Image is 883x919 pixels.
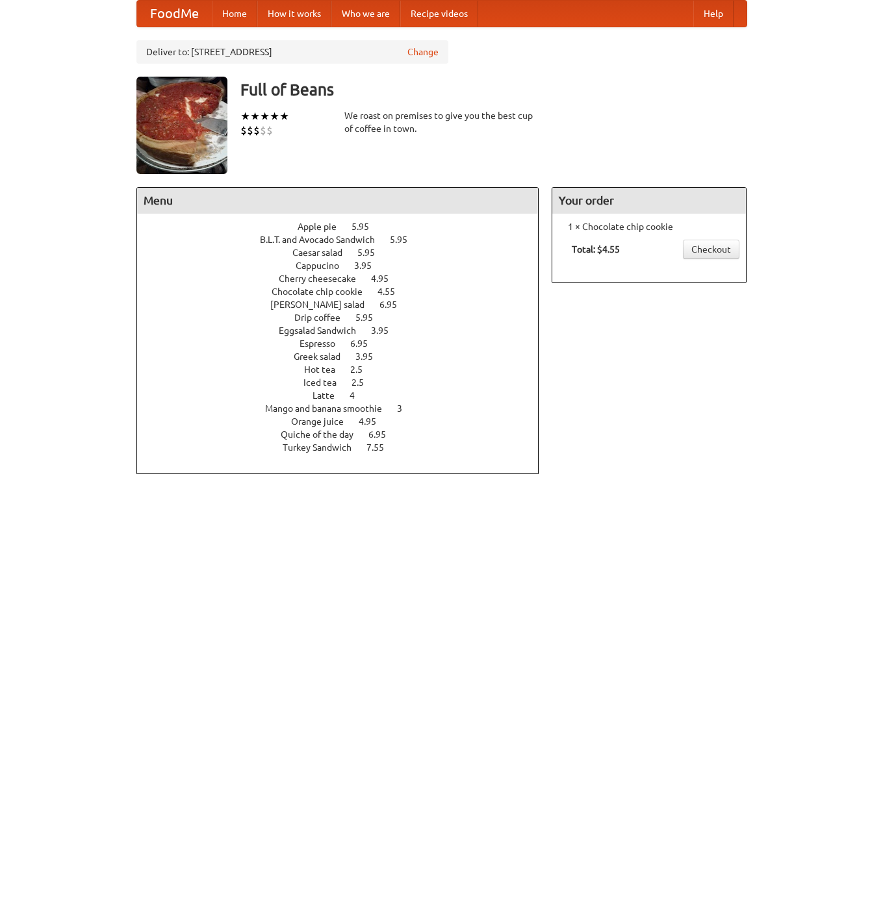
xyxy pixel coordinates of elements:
[291,416,400,427] a: Orange juice 4.95
[572,244,620,255] b: Total: $4.55
[279,325,413,336] a: Eggsalad Sandwich 3.95
[300,338,392,349] a: Espresso 6.95
[371,325,402,336] span: 3.95
[283,442,365,453] span: Turkey Sandwich
[260,109,270,123] li: ★
[136,77,227,174] img: angular.jpg
[266,123,273,138] li: $
[300,338,348,349] span: Espresso
[137,1,212,27] a: FoodMe
[400,1,478,27] a: Recipe videos
[357,247,388,258] span: 5.95
[344,109,539,135] div: We roast on premises to give you the best cup of coffee in town.
[298,221,393,232] a: Apple pie 5.95
[260,234,388,245] span: B.L.T. and Avocado Sandwich
[313,390,348,401] span: Latte
[304,364,348,375] span: Hot tea
[265,403,426,414] a: Mango and banana smoothie 3
[240,109,250,123] li: ★
[350,390,368,401] span: 4
[354,260,385,271] span: 3.95
[350,338,381,349] span: 6.95
[272,286,376,297] span: Chocolate chip cookie
[331,1,400,27] a: Who we are
[352,221,382,232] span: 5.95
[272,286,419,297] a: Chocolate chip cookie 4.55
[379,299,410,310] span: 6.95
[368,429,399,440] span: 6.95
[137,188,539,214] h4: Menu
[352,377,377,388] span: 2.5
[407,45,439,58] a: Change
[304,364,387,375] a: Hot tea 2.5
[559,220,739,233] li: 1 × Chocolate chip cookie
[270,299,378,310] span: [PERSON_NAME] salad
[260,123,266,138] li: $
[292,247,399,258] a: Caesar salad 5.95
[552,188,746,214] h4: Your order
[303,377,388,388] a: Iced tea 2.5
[294,351,397,362] a: Greek salad 3.95
[240,123,247,138] li: $
[355,351,386,362] span: 3.95
[257,1,331,27] a: How it works
[355,312,386,323] span: 5.95
[247,123,253,138] li: $
[390,234,420,245] span: 5.95
[279,109,289,123] li: ★
[296,260,396,271] a: Cappucino 3.95
[283,442,408,453] a: Turkey Sandwich 7.55
[279,273,369,284] span: Cherry cheesecake
[294,312,353,323] span: Drip coffee
[136,40,448,64] div: Deliver to: [STREET_ADDRESS]
[693,1,734,27] a: Help
[270,299,421,310] a: [PERSON_NAME] salad 6.95
[291,416,357,427] span: Orange juice
[294,312,397,323] a: Drip coffee 5.95
[366,442,397,453] span: 7.55
[212,1,257,27] a: Home
[281,429,366,440] span: Quiche of the day
[292,247,355,258] span: Caesar salad
[371,273,402,284] span: 4.95
[303,377,350,388] span: Iced tea
[294,351,353,362] span: Greek salad
[378,286,408,297] span: 4.55
[270,109,279,123] li: ★
[279,273,413,284] a: Cherry cheesecake 4.95
[296,260,352,271] span: Cappucino
[281,429,410,440] a: Quiche of the day 6.95
[253,123,260,138] li: $
[279,325,369,336] span: Eggsalad Sandwich
[250,109,260,123] li: ★
[265,403,395,414] span: Mango and banana smoothie
[397,403,415,414] span: 3
[683,240,739,259] a: Checkout
[313,390,379,401] a: Latte 4
[350,364,376,375] span: 2.5
[298,221,350,232] span: Apple pie
[260,234,431,245] a: B.L.T. and Avocado Sandwich 5.95
[359,416,389,427] span: 4.95
[240,77,747,103] h3: Full of Beans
